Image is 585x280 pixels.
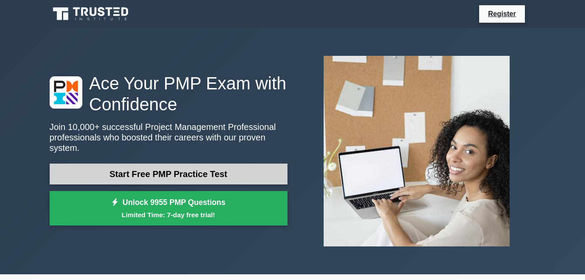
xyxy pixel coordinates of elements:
[50,164,287,184] a: Start Free PMP Practice Test
[61,210,277,220] small: Limited Time: 7-day free trial!
[483,8,521,19] a: Register
[50,191,287,226] a: Unlock 9955 PMP QuestionsLimited Time: 7-day free trial!
[50,122,287,153] p: Join 10,000+ successful Project Management Professional professionals who boosted their careers w...
[50,73,287,115] h1: Ace Your PMP Exam with Confidence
